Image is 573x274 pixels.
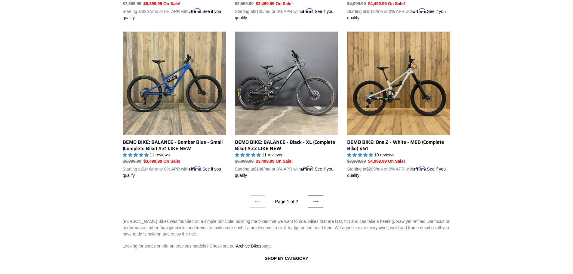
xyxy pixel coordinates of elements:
[123,218,451,237] p: [PERSON_NAME] Bikes was founded on a simple principle: building the bikes that we want to ride. B...
[123,244,272,249] span: Looking for specs or info on previous models? Check out our page.
[267,198,307,205] li: Page 1 of 2
[265,256,308,261] a: SHOP BY CATEGORY
[236,244,261,249] a: Archive Bikes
